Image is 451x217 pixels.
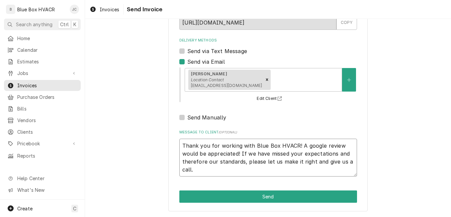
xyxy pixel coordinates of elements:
span: Pricebook [17,140,67,147]
label: Message to Client [179,130,357,135]
strong: [PERSON_NAME] [191,71,227,76]
button: Create New Contact [342,68,356,92]
span: Bills [17,105,77,112]
a: Go to What's New [4,184,81,195]
span: Create [17,206,33,211]
a: Vendors [4,115,81,126]
a: Go to Pricebook [4,138,81,149]
span: Invoices [100,6,119,13]
span: Search anything [16,21,52,28]
span: Invoices [17,82,77,89]
div: Message to Client [179,130,357,177]
a: Estimates [4,56,81,67]
a: Calendar [4,44,81,55]
a: Reports [4,150,81,161]
label: Delivery Methods [179,38,357,43]
span: [EMAIL_ADDRESS][DOMAIN_NAME] [191,83,262,88]
label: Send via Email [187,58,225,66]
span: C [73,205,76,212]
span: What's New [17,186,77,193]
div: Remove [object Object] [263,70,271,90]
div: Button Group Row [179,190,357,203]
div: Blue Box HVACR [17,6,55,13]
span: Send Invoice [125,5,162,14]
div: JC [70,5,79,14]
span: Calendar [17,46,77,53]
span: ( optional ) [219,130,237,134]
a: Purchase Orders [4,92,81,103]
a: Go to Help Center [4,173,81,184]
span: Reports [17,152,77,159]
span: Estimates [17,58,77,65]
textarea: Thank you for working with Blue Box HVACR! A google review would be appreciated! If we have misse... [179,139,357,177]
button: Send [179,190,357,203]
a: Bills [4,103,81,114]
span: Purchase Orders [17,94,77,101]
span: Jobs [17,70,67,77]
span: Vendors [17,117,77,124]
span: Help Center [17,175,77,182]
em: Location Contact [191,77,224,82]
div: B [6,5,15,14]
div: Button Group [179,190,357,203]
a: Invoices [87,4,122,15]
a: Clients [4,126,81,137]
span: Home [17,35,77,42]
button: Edit Client [256,95,285,103]
a: Go to Jobs [4,68,81,79]
div: Josh Canfield's Avatar [70,5,79,14]
span: Ctrl [60,21,69,28]
span: Clients [17,128,77,135]
svg: Create New Contact [347,78,351,82]
button: Search anythingCtrlK [4,19,81,30]
span: K [73,21,76,28]
a: Home [4,33,81,44]
button: COPY [336,15,357,30]
label: Send Manually [187,113,226,121]
label: Send via Text Message [187,47,247,55]
div: Delivery Methods [179,38,357,121]
a: Invoices [4,80,81,91]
